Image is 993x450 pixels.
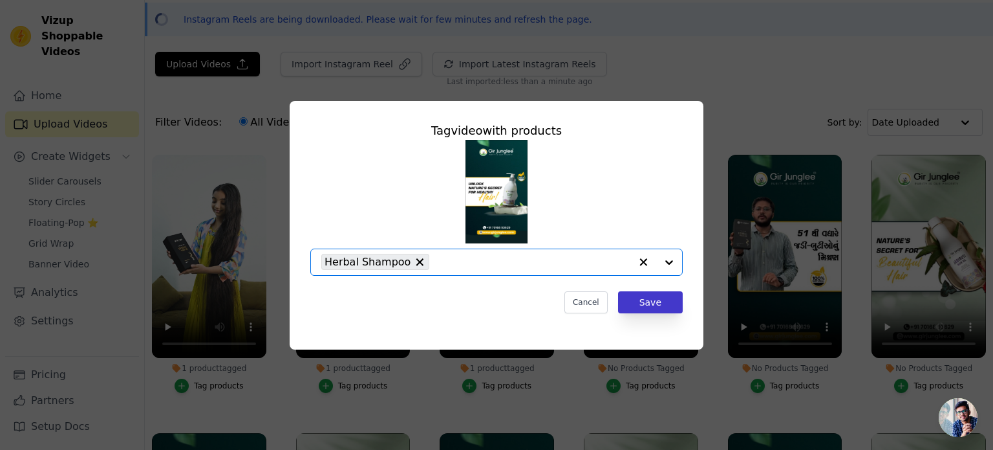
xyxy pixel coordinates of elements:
[618,291,683,313] button: Save
[325,254,411,270] span: Herbal Shampoo
[939,398,977,437] a: Open chat
[465,140,528,243] img: reel-preview-xf3e12-er.myshopify.com-3653825098544149691_72773596826.jpeg
[310,122,683,140] div: Tag video with products
[564,291,608,313] button: Cancel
